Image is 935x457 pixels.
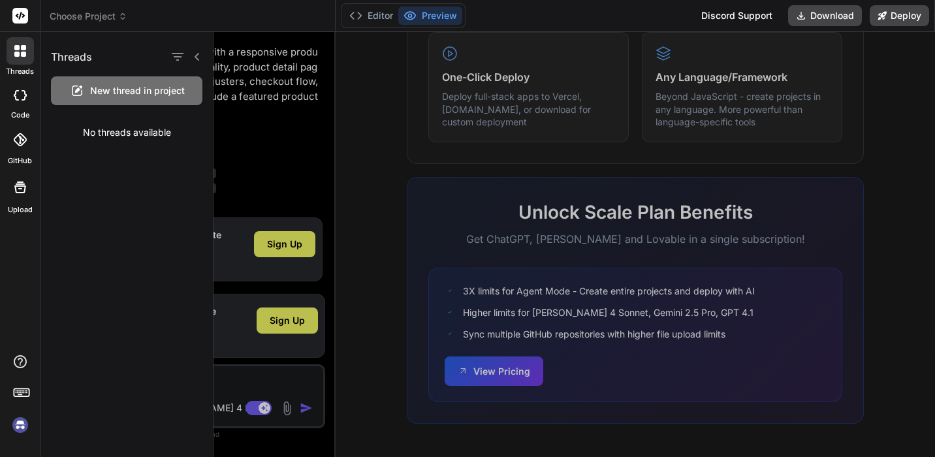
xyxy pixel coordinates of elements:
[11,110,29,121] label: code
[9,414,31,436] img: signin
[693,5,780,26] div: Discord Support
[398,7,462,25] button: Preview
[51,49,92,65] h1: Threads
[788,5,862,26] button: Download
[870,5,929,26] button: Deploy
[8,155,32,166] label: GitHub
[344,7,398,25] button: Editor
[8,204,33,215] label: Upload
[50,10,127,23] span: Choose Project
[90,84,185,97] span: New thread in project
[40,116,213,150] div: No threads available
[6,66,34,77] label: threads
